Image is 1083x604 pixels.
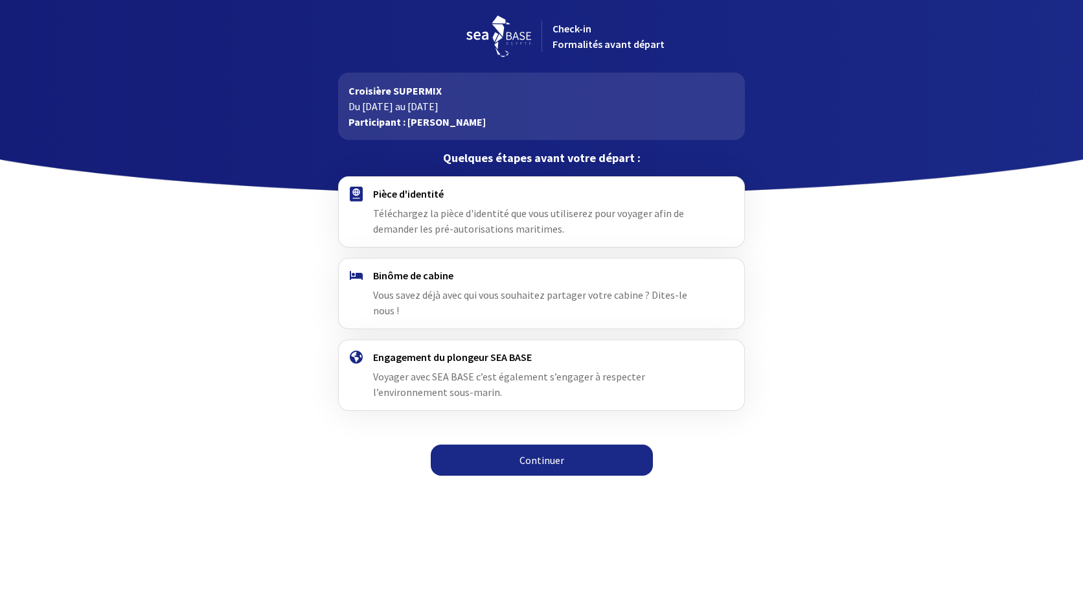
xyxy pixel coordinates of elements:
span: Check-in Formalités avant départ [553,22,665,51]
h4: Pièce d'identité [373,187,709,200]
span: Voyager avec SEA BASE c’est également s’engager à respecter l’environnement sous-marin. [373,370,645,399]
p: Croisière SUPERMIX [348,83,734,99]
img: passport.svg [350,187,363,202]
span: Téléchargez la pièce d'identité que vous utiliserez pour voyager afin de demander les pré-autoris... [373,207,684,235]
p: Quelques étapes avant votre départ : [338,150,744,166]
img: logo_seabase.svg [466,16,531,57]
h4: Binôme de cabine [373,269,709,282]
p: Participant : [PERSON_NAME] [348,114,734,130]
a: Continuer [431,445,653,476]
img: engagement.svg [350,351,363,364]
h4: Engagement du plongeur SEA BASE [373,351,709,364]
span: Vous savez déjà avec qui vous souhaitez partager votre cabine ? Dites-le nous ! [373,288,687,317]
p: Du [DATE] au [DATE] [348,99,734,114]
img: binome.svg [350,271,363,280]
